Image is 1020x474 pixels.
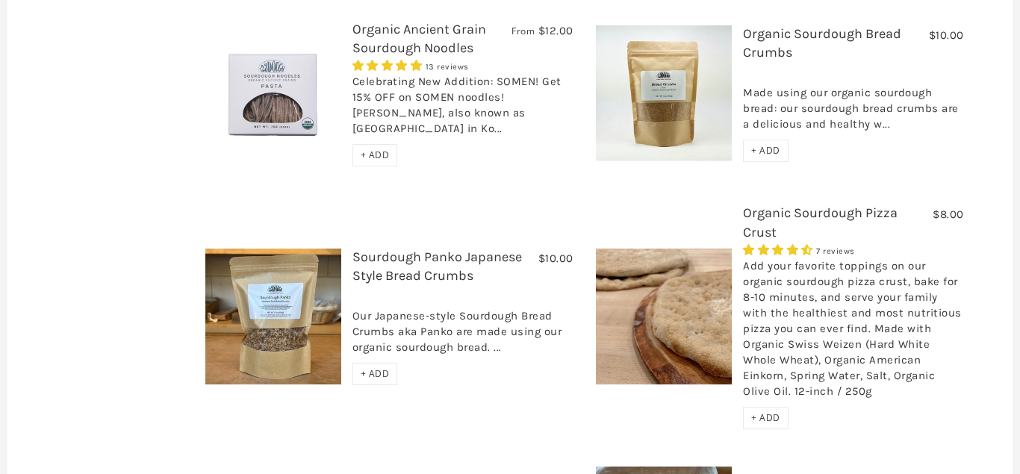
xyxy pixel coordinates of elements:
[538,24,573,37] span: $12.00
[361,367,390,380] span: + ADD
[816,246,855,256] span: 7 reviews
[205,25,341,161] a: Organic Ancient Grain Sourdough Noodles
[751,411,780,424] span: + ADD
[205,249,340,384] img: Sourdough Panko Japanese Style Bread Crumbs
[538,252,573,265] span: $10.00
[426,62,469,72] span: 13 reviews
[205,249,341,384] a: Sourdough Panko Japanese Style Bread Crumbs
[352,144,398,166] div: + ADD
[352,21,486,56] a: Organic Ancient Grain Sourdough Noodles
[205,25,340,161] img: Organic Ancient Grain Sourdough Noodles
[352,363,398,385] div: + ADD
[596,249,732,384] img: Organic Sourdough Pizza Crust
[511,25,535,37] span: From
[352,293,573,363] div: Our Japanese-style Sourdough Bread Crumbs aka Panko are made using our organic sourdough bread. ...
[361,149,390,161] span: + ADD
[743,243,816,257] span: 4.29 stars
[933,208,964,221] span: $8.00
[352,74,573,144] div: Celebrating New Addition: SOMEN! Get 15% OFF on SOMEN noodles! [PERSON_NAME], also known as [GEOG...
[743,258,964,407] div: Add your favorite toppings on our organic sourdough pizza crust, bake for 8-10 minutes, and serve...
[596,25,732,161] img: Organic Sourdough Bread Crumbs
[352,59,426,72] span: 4.85 stars
[743,25,901,60] a: Organic Sourdough Bread Crumbs
[352,249,522,284] a: Sourdough Panko Japanese Style Bread Crumbs
[743,140,789,162] div: + ADD
[929,28,964,42] span: $10.00
[751,144,780,157] span: + ADD
[743,205,898,240] a: Organic Sourdough Pizza Crust
[743,407,789,429] div: + ADD
[743,69,964,140] div: Made using our organic sourdough bread: our sourdough bread crumbs are a delicious and healthy w...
